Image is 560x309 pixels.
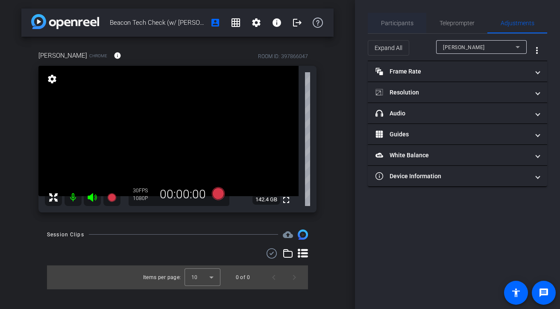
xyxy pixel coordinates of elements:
[375,172,529,181] mat-panel-title: Device Information
[527,40,547,61] button: More Options for Adjustments Panel
[539,288,549,298] mat-icon: message
[292,18,302,28] mat-icon: logout
[298,230,308,240] img: Session clips
[511,288,521,298] mat-icon: accessibility
[368,40,409,56] button: Expand All
[284,267,305,288] button: Next page
[281,195,291,205] mat-icon: fullscreen
[368,103,547,124] mat-expansion-panel-header: Audio
[368,61,547,82] mat-expansion-panel-header: Frame Rate
[272,18,282,28] mat-icon: info
[38,51,87,60] span: [PERSON_NAME]
[114,52,121,59] mat-icon: info
[283,230,293,240] span: Destinations for your clips
[236,273,250,282] div: 0 of 0
[46,74,58,84] mat-icon: settings
[231,18,241,28] mat-icon: grid_on
[368,82,547,103] mat-expansion-panel-header: Resolution
[501,20,534,26] span: Adjustments
[375,88,529,97] mat-panel-title: Resolution
[375,151,529,160] mat-panel-title: White Balance
[375,130,529,139] mat-panel-title: Guides
[368,145,547,165] mat-expansion-panel-header: White Balance
[143,273,181,282] div: Items per page:
[89,53,107,59] span: Chrome
[110,14,205,31] span: Beacon Tech Check (w/ [PERSON_NAME])
[252,194,280,205] span: 142.4 GB
[251,18,261,28] mat-icon: settings
[139,188,148,194] span: FPS
[368,124,547,144] mat-expansion-panel-header: Guides
[154,187,211,202] div: 00:00:00
[532,45,542,56] mat-icon: more_vert
[133,187,154,194] div: 30
[283,230,293,240] mat-icon: cloud_upload
[133,195,154,202] div: 1080P
[375,40,402,56] span: Expand All
[440,20,475,26] span: Teleprompter
[443,44,485,50] span: [PERSON_NAME]
[264,267,284,288] button: Previous page
[368,166,547,186] mat-expansion-panel-header: Device Information
[210,18,220,28] mat-icon: account_box
[258,53,308,60] div: ROOM ID: 397866047
[31,14,99,29] img: app-logo
[47,230,84,239] div: Session Clips
[381,20,413,26] span: Participants
[375,67,529,76] mat-panel-title: Frame Rate
[375,109,529,118] mat-panel-title: Audio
